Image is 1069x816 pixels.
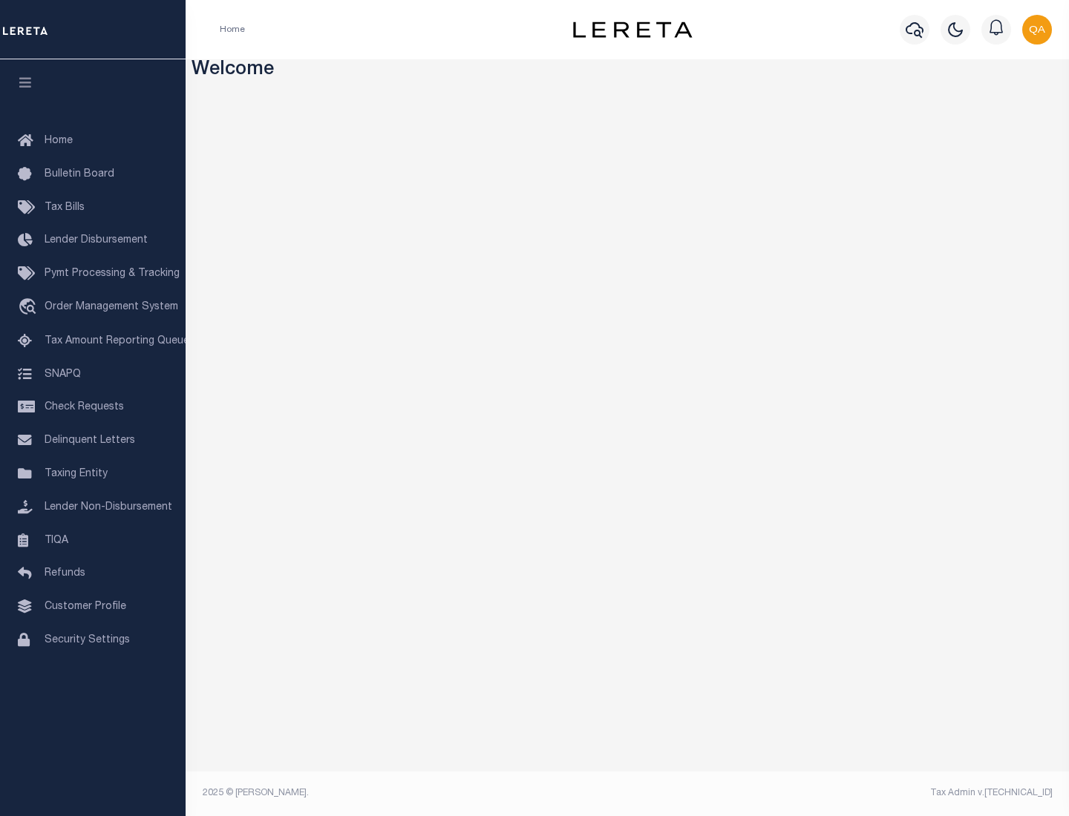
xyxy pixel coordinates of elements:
span: Lender Non-Disbursement [45,502,172,513]
span: Delinquent Letters [45,435,135,446]
div: 2025 © [PERSON_NAME]. [192,786,628,800]
span: SNAPQ [45,369,81,379]
img: logo-dark.svg [573,22,692,38]
span: Lender Disbursement [45,235,148,246]
span: TIQA [45,535,68,545]
span: Bulletin Board [45,169,114,180]
span: Pymt Processing & Tracking [45,269,180,279]
li: Home [220,23,245,36]
span: Refunds [45,568,85,579]
span: Check Requests [45,402,124,412]
span: Home [45,136,73,146]
h3: Welcome [192,59,1064,82]
span: Order Management System [45,302,178,312]
i: travel_explore [18,298,42,317]
span: Customer Profile [45,602,126,612]
span: Taxing Entity [45,469,108,479]
span: Tax Bills [45,203,85,213]
img: svg+xml;base64,PHN2ZyB4bWxucz0iaHR0cDovL3d3dy53My5vcmcvMjAwMC9zdmciIHBvaW50ZXItZXZlbnRzPSJub25lIi... [1022,15,1052,45]
span: Tax Amount Reporting Queue [45,336,189,346]
div: Tax Admin v.[TECHNICAL_ID] [638,786,1053,800]
span: Security Settings [45,635,130,645]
